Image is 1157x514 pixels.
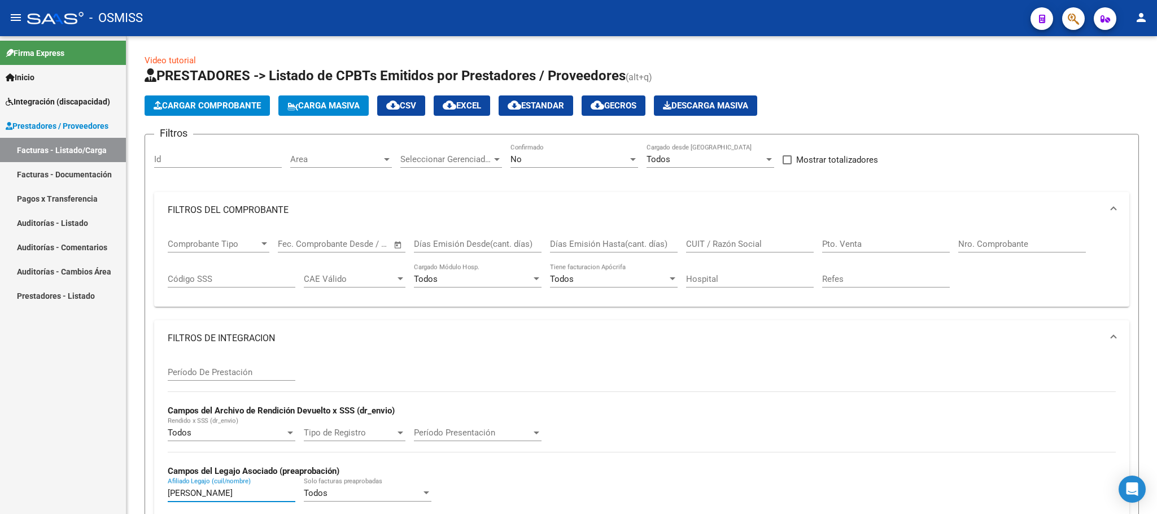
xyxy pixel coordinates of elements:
[508,101,564,111] span: Estandar
[591,101,636,111] span: Gecros
[654,95,757,116] app-download-masive: Descarga masiva de comprobantes (adjuntos)
[154,228,1129,307] div: FILTROS DEL COMPROBANTE
[278,95,369,116] button: Carga Masiva
[386,98,400,112] mat-icon: cloud_download
[1119,476,1146,503] div: Open Intercom Messenger
[6,71,34,84] span: Inicio
[304,488,328,498] span: Todos
[304,274,395,284] span: CAE Válido
[1134,11,1148,24] mat-icon: person
[591,98,604,112] mat-icon: cloud_download
[6,95,110,108] span: Integración (discapacidad)
[145,95,270,116] button: Cargar Comprobante
[377,95,425,116] button: CSV
[154,101,261,111] span: Cargar Comprobante
[168,428,191,438] span: Todos
[796,153,878,167] span: Mostrar totalizadores
[89,6,143,31] span: - OSMISS
[154,320,1129,356] mat-expansion-panel-header: FILTROS DE INTEGRACION
[386,101,416,111] span: CSV
[510,154,522,164] span: No
[414,428,531,438] span: Período Presentación
[400,154,492,164] span: Seleccionar Gerenciador
[304,428,395,438] span: Tipo de Registro
[434,95,490,116] button: EXCEL
[168,332,1102,345] mat-panel-title: FILTROS DE INTEGRACION
[145,68,626,84] span: PRESTADORES -> Listado de CPBTs Emitidos por Prestadores / Proveedores
[168,204,1102,216] mat-panel-title: FILTROS DEL COMPROBANTE
[414,274,438,284] span: Todos
[290,154,382,164] span: Area
[443,101,481,111] span: EXCEL
[508,98,521,112] mat-icon: cloud_download
[168,466,339,476] strong: Campos del Legajo Asociado (preaprobación)
[443,98,456,112] mat-icon: cloud_download
[287,101,360,111] span: Carga Masiva
[499,95,573,116] button: Estandar
[334,239,388,249] input: Fecha fin
[278,239,324,249] input: Fecha inicio
[154,192,1129,228] mat-expansion-panel-header: FILTROS DEL COMPROBANTE
[168,406,395,416] strong: Campos del Archivo de Rendición Devuelto x SSS (dr_envio)
[145,55,196,66] a: Video tutorial
[654,95,757,116] button: Descarga Masiva
[626,72,652,82] span: (alt+q)
[168,239,259,249] span: Comprobante Tipo
[550,274,574,284] span: Todos
[392,238,405,251] button: Open calendar
[6,47,64,59] span: Firma Express
[647,154,670,164] span: Todos
[6,120,108,132] span: Prestadores / Proveedores
[154,125,193,141] h3: Filtros
[663,101,748,111] span: Descarga Masiva
[582,95,645,116] button: Gecros
[9,11,23,24] mat-icon: menu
